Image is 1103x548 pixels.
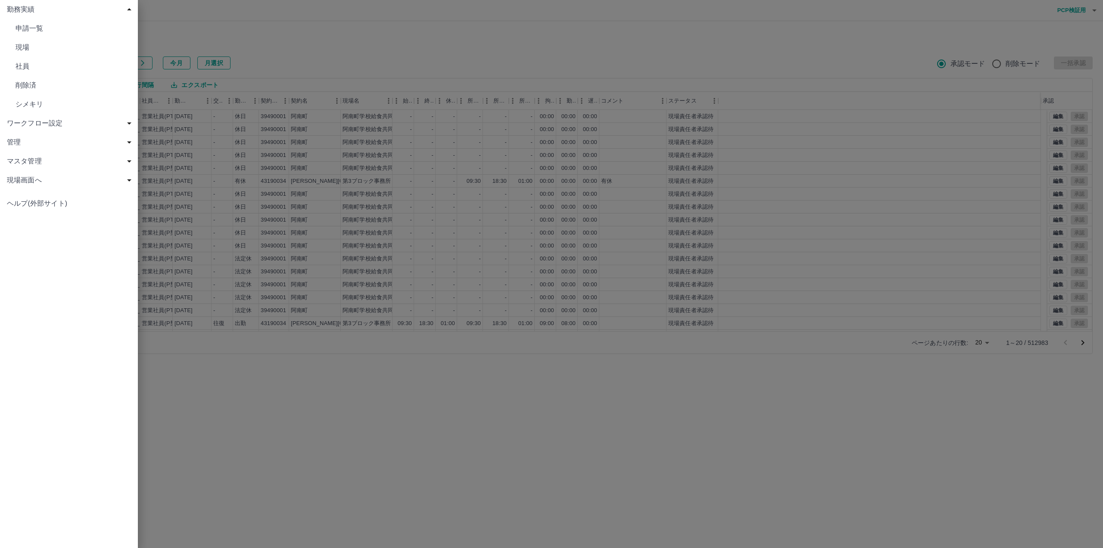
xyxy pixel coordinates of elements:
span: 現場 [16,42,131,53]
span: 管理 [7,137,134,147]
span: 申請一覧 [16,23,131,34]
span: 削除済 [16,80,131,91]
span: マスタ管理 [7,156,134,166]
span: 社員 [16,61,131,72]
span: 勤務実績 [7,4,134,15]
span: シメキリ [16,99,131,110]
span: ヘルプ(外部サイト) [7,198,131,209]
span: ワークフロー設定 [7,118,134,128]
span: 現場画面へ [7,175,134,185]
